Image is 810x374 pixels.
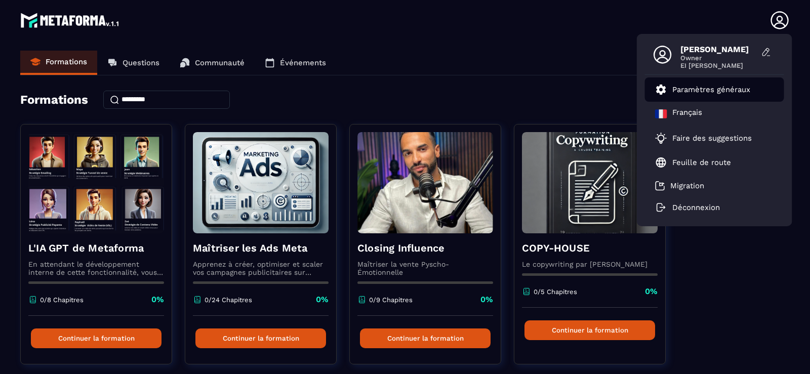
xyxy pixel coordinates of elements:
[522,260,658,268] p: Le copywriting par [PERSON_NAME]
[28,241,164,255] h4: L'IA GPT de Metaforma
[655,84,750,96] a: Paramètres généraux
[522,241,658,255] h4: COPY-HOUSE
[193,260,329,276] p: Apprenez à créer, optimiser et scaler vos campagnes publicitaires sur Facebook et Instagram.
[655,181,704,191] a: Migration
[655,132,761,144] a: Faire des suggestions
[195,328,326,348] button: Continuer la formation
[28,132,164,233] img: formation-background
[360,328,491,348] button: Continuer la formation
[480,294,493,305] p: 0%
[20,51,97,75] a: Formations
[255,51,336,75] a: Événements
[369,296,413,304] p: 0/9 Chapitres
[524,320,655,340] button: Continuer la formation
[20,93,88,107] h4: Formations
[357,132,493,233] img: formation-background
[195,58,245,67] p: Communauté
[28,260,164,276] p: En attendant le développement interne de cette fonctionnalité, vous pouvez déjà l’utiliser avec C...
[672,108,702,120] p: Français
[672,158,731,167] p: Feuille de route
[645,286,658,297] p: 0%
[123,58,159,67] p: Questions
[680,45,756,54] span: [PERSON_NAME]
[151,294,164,305] p: 0%
[534,288,577,296] p: 0/5 Chapitres
[205,296,252,304] p: 0/24 Chapitres
[357,260,493,276] p: Maîtriser la vente Pyscho-Émotionnelle
[193,132,329,233] img: formation-background
[170,51,255,75] a: Communauté
[316,294,329,305] p: 0%
[31,328,161,348] button: Continuer la formation
[680,54,756,62] span: Owner
[97,51,170,75] a: Questions
[670,181,704,190] p: Migration
[522,132,658,233] img: formation-background
[357,241,493,255] h4: Closing Influence
[672,85,750,94] p: Paramètres généraux
[46,57,87,66] p: Formations
[280,58,326,67] p: Événements
[672,134,752,143] p: Faire des suggestions
[20,10,120,30] img: logo
[672,203,720,212] p: Déconnexion
[680,62,756,69] span: EI [PERSON_NAME]
[40,296,84,304] p: 0/8 Chapitres
[655,156,731,169] a: Feuille de route
[193,241,329,255] h4: Maîtriser les Ads Meta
